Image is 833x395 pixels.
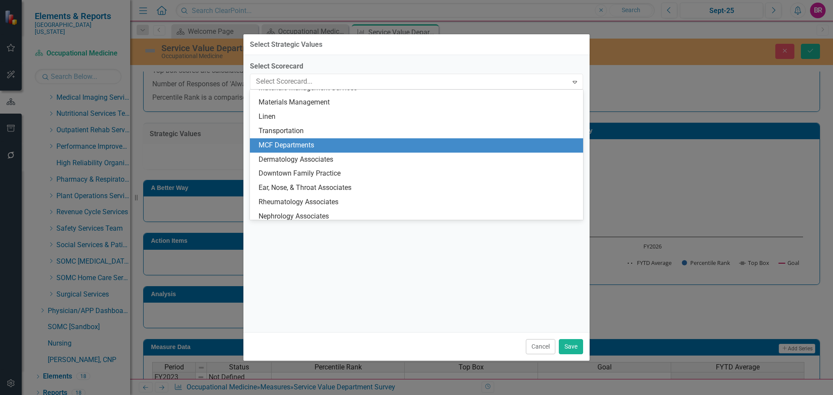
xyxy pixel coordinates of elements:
div: MCF Departments [259,140,578,150]
div: Materials Management [259,98,578,108]
button: Cancel [526,339,555,354]
div: Dermatology Associates [259,155,578,165]
div: Nephrology Associates [259,212,578,222]
div: Linen [259,112,578,122]
div: Rheumatology Associates [259,197,578,207]
div: Select Strategic Values [250,41,322,49]
button: Save [559,339,583,354]
div: Downtown Family Practice [259,169,578,179]
div: Transportation [259,126,578,136]
div: Ear, Nose, & Throat Associates [259,183,578,193]
label: Select Scorecard [250,62,583,72]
